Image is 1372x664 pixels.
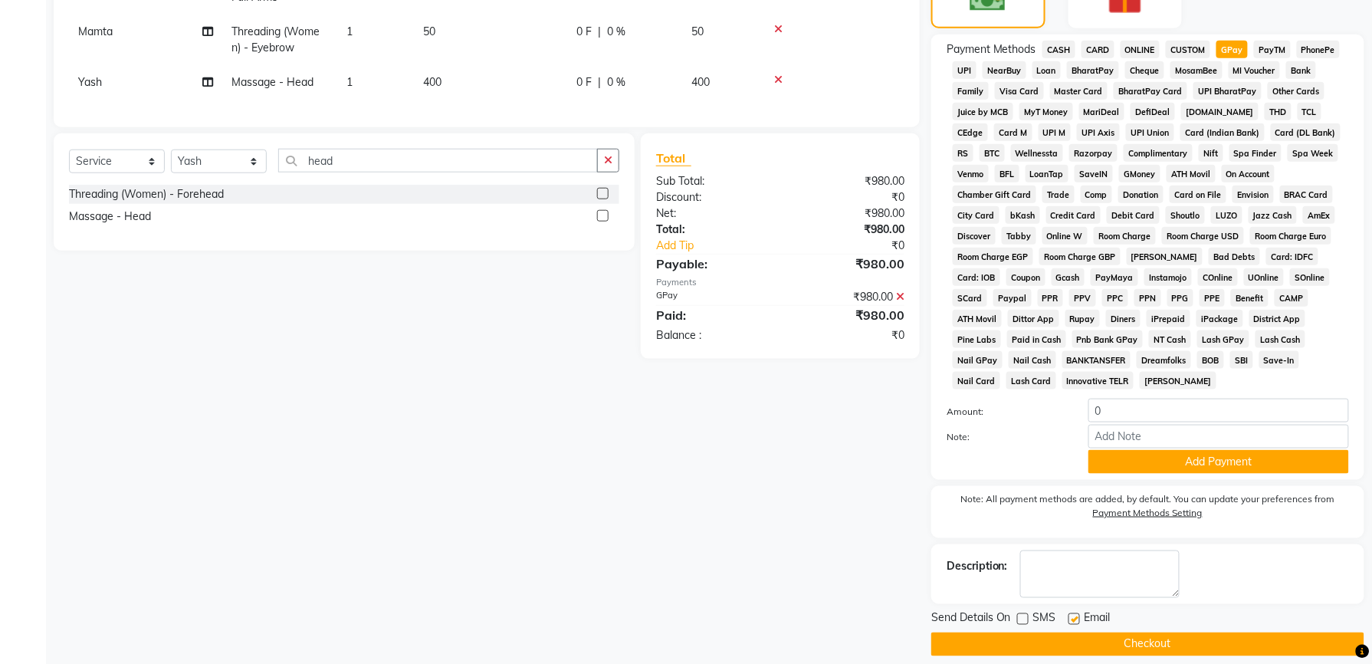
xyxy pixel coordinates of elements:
[1093,506,1203,520] label: Payment Methods Setting
[231,25,320,54] span: Threading (Women) - Eyebrow
[1211,206,1242,224] span: LUZO
[645,173,780,189] div: Sub Total:
[1134,289,1161,307] span: PPN
[1271,123,1341,141] span: Card (DL Bank)
[980,144,1005,162] span: BTC
[993,289,1032,307] span: Paypal
[1166,41,1210,58] span: CUSTOM
[1088,399,1349,422] input: Amount
[1118,186,1164,203] span: Donation
[78,25,113,38] span: Mamta
[1162,227,1244,245] span: Room Charge USD
[691,75,710,89] span: 400
[69,186,224,202] div: Threading (Women) - Forehead
[1230,351,1253,369] span: SBI
[656,150,691,166] span: Total
[1119,165,1160,182] span: GMoney
[423,25,435,38] span: 50
[1082,41,1114,58] span: CARD
[1265,103,1292,120] span: THD
[1170,186,1226,203] span: Card on File
[953,123,988,141] span: CEdge
[1268,82,1324,100] span: Other Cards
[423,75,441,89] span: 400
[346,75,353,89] span: 1
[1002,227,1036,245] span: Tabby
[1107,206,1160,224] span: Debit Card
[645,327,780,344] div: Balance :
[1233,186,1274,203] span: Envision
[231,75,313,89] span: Massage - Head
[645,189,780,205] div: Discount:
[780,327,916,344] div: ₹0
[645,306,780,324] div: Paid:
[780,189,916,205] div: ₹0
[1085,610,1111,629] span: Email
[953,351,1003,369] span: Nail GPay
[1147,310,1190,327] span: iPrepaid
[656,276,904,289] div: Payments
[983,61,1026,79] span: NearBuy
[1167,165,1216,182] span: ATH Movil
[1052,268,1085,286] span: Gcash
[645,205,780,222] div: Net:
[1069,289,1096,307] span: PPV
[1032,61,1062,79] span: Loan
[780,255,916,273] div: ₹980.00
[1006,206,1040,224] span: bKash
[1106,310,1141,327] span: Diners
[1193,82,1262,100] span: UPI BharatPay
[1006,268,1045,286] span: Coupon
[78,75,102,89] span: Yash
[645,222,780,238] div: Total:
[1126,123,1174,141] span: UPI Union
[953,61,976,79] span: UPI
[1102,289,1128,307] span: PPC
[1131,103,1175,120] span: DefiDeal
[1166,206,1205,224] span: Shoutlo
[645,255,780,273] div: Payable:
[1198,268,1238,286] span: COnline
[1039,248,1121,265] span: Room Charge GBP
[1127,248,1203,265] span: [PERSON_NAME]
[645,238,803,254] a: Add Tip
[953,186,1036,203] span: Chamber Gift Card
[953,227,996,245] span: Discover
[598,74,601,90] span: |
[1039,123,1072,141] span: UPI M
[1050,82,1108,100] span: Master Card
[1286,61,1316,79] span: Bank
[947,558,1008,574] div: Description:
[1079,103,1125,120] span: MariDeal
[1069,144,1118,162] span: Razorpay
[691,25,704,38] span: 50
[1199,144,1223,162] span: Nift
[953,103,1013,120] span: Juice by MCB
[1200,289,1225,307] span: PPE
[1042,227,1088,245] span: Online W
[780,222,916,238] div: ₹980.00
[931,610,1011,629] span: Send Details On
[69,209,151,225] div: Massage - Head
[1019,103,1073,120] span: MyT Money
[1229,144,1282,162] span: Spa Finder
[1266,248,1318,265] span: Card: IDFC
[1062,372,1134,390] span: Innovative TELR
[935,430,1077,444] label: Note:
[645,289,780,305] div: GPay
[1280,186,1334,203] span: BRAC Card
[1124,144,1193,162] span: Complimentary
[953,144,973,162] span: RS
[1075,165,1113,182] span: SaveIN
[1114,82,1187,100] span: BharatPay Card
[1072,330,1144,348] span: Pnb Bank GPay
[953,206,999,224] span: City Card
[1026,165,1069,182] span: LoanTap
[1298,103,1322,120] span: TCL
[1077,123,1120,141] span: UPI Axis
[995,82,1044,100] span: Visa Card
[1180,123,1265,141] span: Card (Indian Bank)
[803,238,916,254] div: ₹0
[598,24,601,40] span: |
[935,405,1077,419] label: Amount:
